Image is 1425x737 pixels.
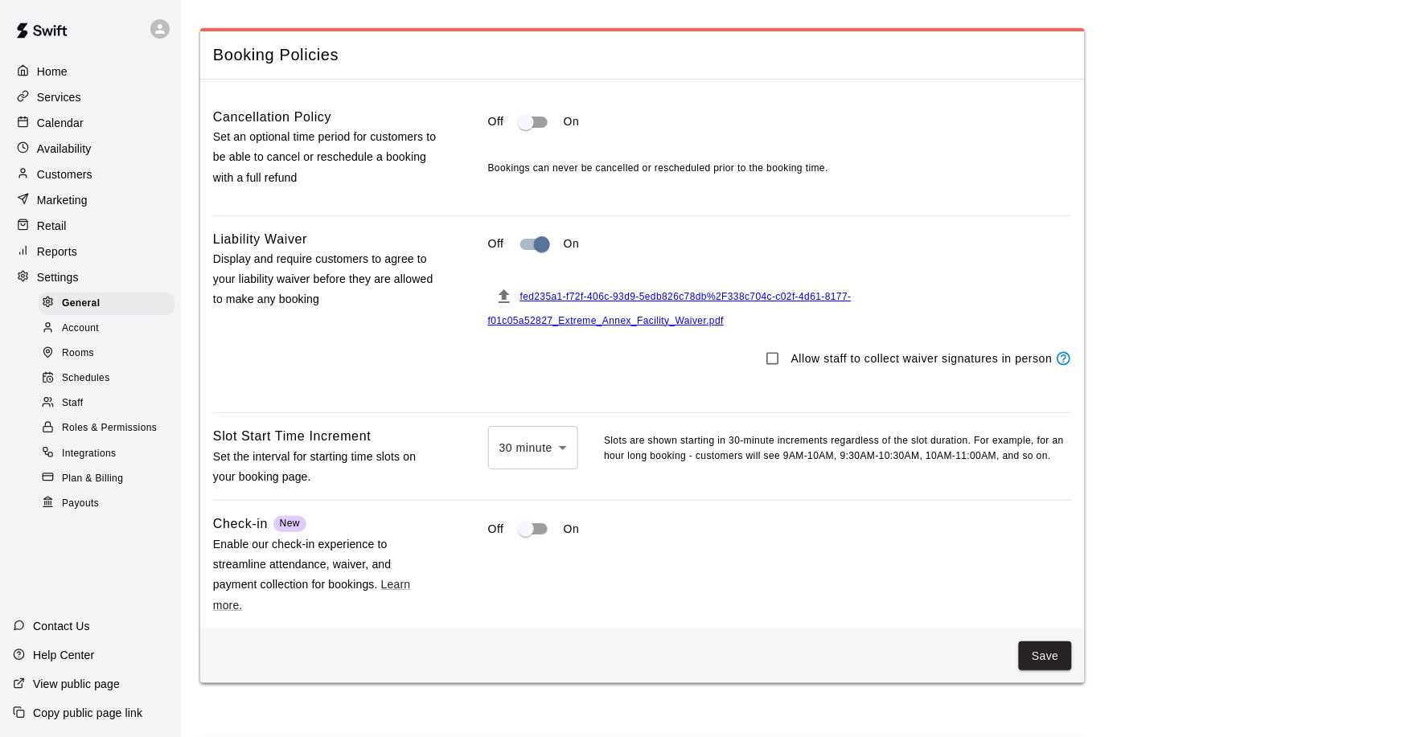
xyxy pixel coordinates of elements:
span: Roles & Permissions [62,420,157,436]
a: General [39,291,181,316]
p: Enable our check-in experience to streamline attendance, waiver, and payment collection for booki... [213,534,437,616]
span: Plan & Billing [62,471,123,487]
span: Integrations [62,446,117,462]
a: Schedules [39,366,181,391]
a: Plan & Billing [39,466,181,491]
a: Availability [13,137,168,161]
p: Display and require customers to agree to your liability waiver before they are allowed to make a... [213,249,437,310]
p: Settings [37,269,79,285]
button: File must be a PDF with max upload size of 2MB [488,280,520,313]
a: Retail [13,214,168,238]
span: Rooms [62,346,94,362]
div: Schedules [39,367,175,390]
a: Calendar [13,111,168,135]
div: General [39,293,175,315]
a: Customers [13,162,168,186]
p: Calendar [37,115,84,131]
span: New [280,518,300,529]
a: Reports [13,240,168,264]
h6: Liability Waiver [213,229,307,250]
p: Home [37,63,68,80]
p: On [564,235,580,252]
div: Integrations [39,443,175,465]
p: Customers [37,166,92,182]
a: Marketing [13,188,168,212]
a: Payouts [39,491,181,516]
div: Account [39,317,175,340]
p: Contact Us [33,618,90,634]
a: Home [13,59,168,84]
p: Services [37,89,81,105]
div: 30 minute [488,426,579,469]
span: Booking Policies [213,44,1072,66]
p: Bookings can never be cancelled or rescheduled prior to the booking time. [488,161,1072,177]
p: Retail [37,218,67,234]
div: Rooms [39,342,175,365]
h6: Cancellation Policy [213,107,331,128]
div: Plan & Billing [39,468,175,490]
p: Reports [37,244,77,260]
button: Save [1019,641,1072,671]
div: Payouts [39,493,175,515]
p: Allow staff to collect waiver signatures in person [791,350,1053,367]
a: Learn more. [213,578,410,611]
p: Help Center [33,647,94,663]
p: Marketing [37,192,88,208]
a: Integrations [39,441,181,466]
a: Account [39,316,181,341]
a: Settings [13,265,168,289]
h6: Slot Start Time Increment [213,426,372,447]
p: Off [488,235,504,252]
p: Slots are shown starting in 30-minute increments regardless of the slot duration. For example, fo... [604,433,1072,465]
p: Availability [37,141,92,157]
span: Payouts [62,496,99,512]
p: On [564,521,580,538]
p: Set the interval for starting time slots on your booking page. [213,447,437,487]
a: fed235a1-f72f-406c-93d9-5edb826c78db%2F338c704c-c02f-4d61-8177-f01c05a52827_Extreme_Annex_Facilit... [488,291,852,326]
p: Copy public page link [33,705,142,721]
p: Off [488,113,504,130]
p: On [564,113,580,130]
h6: Check-in [213,514,268,534]
p: Off [488,521,504,538]
a: Roles & Permissions [39,416,181,441]
a: Staff [39,391,181,416]
a: Services [13,85,168,109]
div: Staff [39,392,175,415]
span: Staff [62,395,83,411]
span: General [62,296,101,312]
span: Account [62,321,99,337]
svg: Staff members will be able to display waivers to customers in person (via the calendar or custome... [1056,350,1072,366]
div: Roles & Permissions [39,417,175,440]
p: Set an optional time period for customers to be able to cancel or reschedule a booking with a ful... [213,127,437,188]
span: Schedules [62,371,110,387]
a: Rooms [39,342,181,366]
p: View public page [33,676,120,692]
